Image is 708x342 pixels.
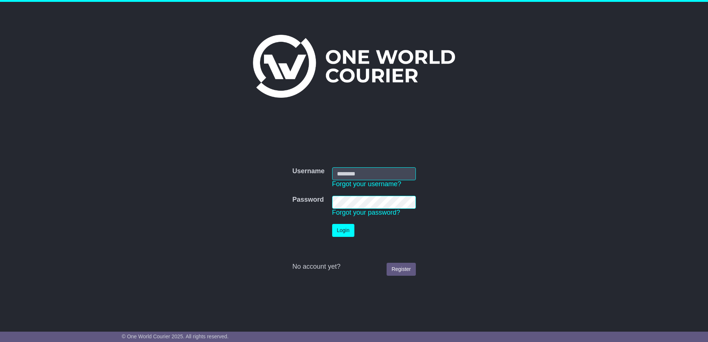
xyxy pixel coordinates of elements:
a: Forgot your username? [332,180,401,188]
a: Forgot your password? [332,209,400,216]
a: Register [387,263,415,276]
label: Username [292,167,324,175]
img: One World [253,35,455,98]
button: Login [332,224,354,237]
label: Password [292,196,324,204]
span: © One World Courier 2025. All rights reserved. [122,333,229,339]
div: No account yet? [292,263,415,271]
